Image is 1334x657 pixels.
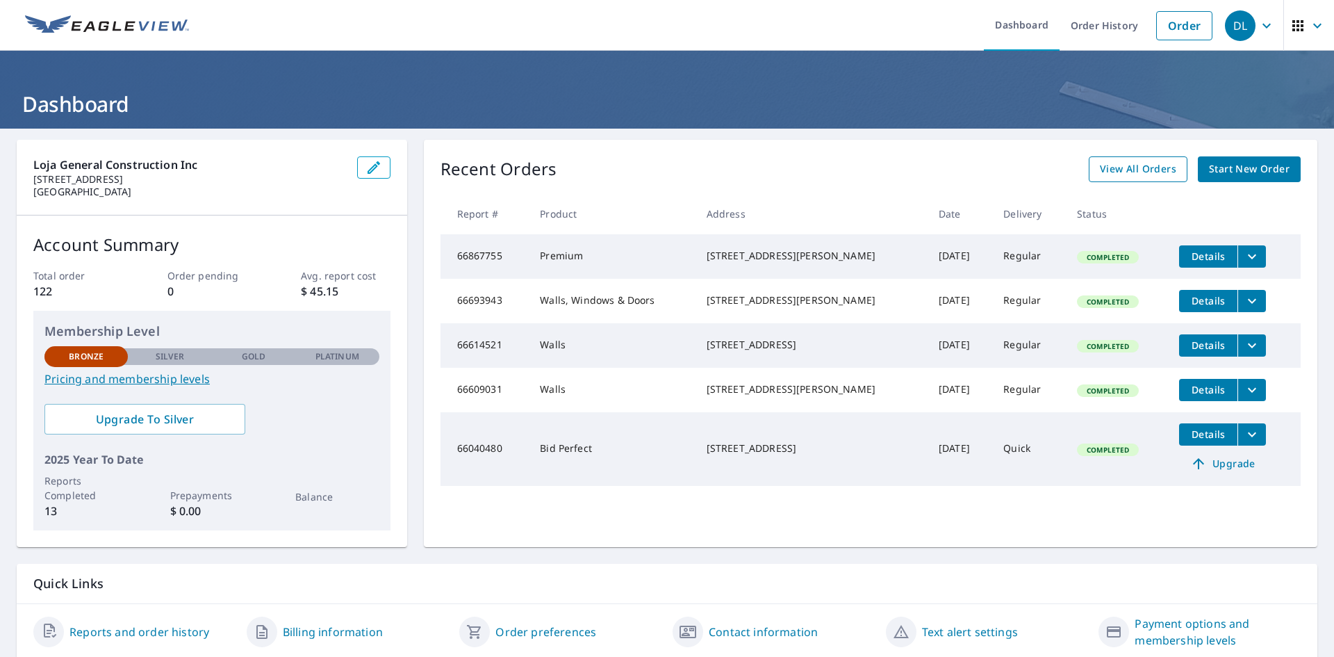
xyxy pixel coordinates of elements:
[156,350,185,363] p: Silver
[1237,379,1266,401] button: filesDropdownBtn-66609031
[1237,290,1266,312] button: filesDropdownBtn-66693943
[1179,423,1237,446] button: detailsBtn-66040480
[1100,161,1176,178] span: View All Orders
[440,279,529,323] td: 66693943
[928,323,992,368] td: [DATE]
[33,186,346,198] p: [GEOGRAPHIC_DATA]
[1225,10,1255,41] div: DL
[1198,156,1301,182] a: Start New Order
[1179,245,1237,268] button: detailsBtn-66867755
[992,323,1066,368] td: Regular
[695,193,928,234] th: Address
[992,412,1066,486] td: Quick
[1078,445,1137,455] span: Completed
[1187,250,1229,263] span: Details
[529,368,695,412] td: Walls
[1078,297,1137,307] span: Completed
[992,193,1066,234] th: Delivery
[33,575,1301,592] p: Quick Links
[1179,290,1237,312] button: detailsBtn-66693943
[56,412,234,427] span: Upgrade To Silver
[1179,379,1237,401] button: detailsBtn-66609031
[167,283,256,300] p: 0
[33,156,346,173] p: Loja General Construction Inc
[1089,156,1187,182] a: View All Orders
[1078,252,1137,262] span: Completed
[1078,341,1137,351] span: Completed
[707,441,916,455] div: [STREET_ADDRESS]
[707,249,916,263] div: [STREET_ADDRESS][PERSON_NAME]
[440,156,557,182] p: Recent Orders
[301,283,390,300] p: $ 45.15
[1078,386,1137,396] span: Completed
[440,323,529,368] td: 66614521
[33,268,122,283] p: Total order
[44,451,379,468] p: 2025 Year To Date
[1209,161,1290,178] span: Start New Order
[1187,383,1229,396] span: Details
[44,473,128,503] p: Reports Completed
[992,234,1066,279] td: Regular
[1237,334,1266,357] button: filesDropdownBtn-66614521
[440,368,529,412] td: 66609031
[44,322,379,341] p: Membership Level
[315,350,359,363] p: Platinum
[922,624,1018,640] a: Text alert settings
[1179,334,1237,357] button: detailsBtn-66614521
[709,624,818,640] a: Contact information
[529,279,695,323] td: Walls, Windows & Doors
[1187,339,1229,352] span: Details
[167,268,256,283] p: Order pending
[44,404,245,435] a: Upgrade To Silver
[33,283,122,300] p: 122
[1135,615,1301,649] a: Payment options and membership levels
[25,15,189,36] img: EV Logo
[1187,428,1229,441] span: Details
[1237,245,1266,268] button: filesDropdownBtn-66867755
[69,624,209,640] a: Reports and order history
[295,489,379,504] p: Balance
[707,293,916,307] div: [STREET_ADDRESS][PERSON_NAME]
[69,350,104,363] p: Bronze
[707,382,916,396] div: [STREET_ADDRESS][PERSON_NAME]
[170,503,254,519] p: $ 0.00
[1237,423,1266,446] button: filesDropdownBtn-66040480
[440,234,529,279] td: 66867755
[928,193,992,234] th: Date
[529,234,695,279] td: Premium
[242,350,265,363] p: Gold
[283,624,383,640] a: Billing information
[170,488,254,503] p: Prepayments
[440,193,529,234] th: Report #
[1187,455,1258,472] span: Upgrade
[529,412,695,486] td: Bid Perfect
[1187,294,1229,307] span: Details
[1179,453,1266,475] a: Upgrade
[928,279,992,323] td: [DATE]
[928,412,992,486] td: [DATE]
[33,173,346,186] p: [STREET_ADDRESS]
[440,412,529,486] td: 66040480
[495,624,596,640] a: Order preferences
[44,371,379,387] a: Pricing and membership levels
[529,323,695,368] td: Walls
[928,234,992,279] td: [DATE]
[992,368,1066,412] td: Regular
[707,338,916,352] div: [STREET_ADDRESS]
[529,193,695,234] th: Product
[44,503,128,519] p: 13
[992,279,1066,323] td: Regular
[17,90,1317,118] h1: Dashboard
[1066,193,1168,234] th: Status
[1156,11,1212,40] a: Order
[33,232,390,257] p: Account Summary
[928,368,992,412] td: [DATE]
[301,268,390,283] p: Avg. report cost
